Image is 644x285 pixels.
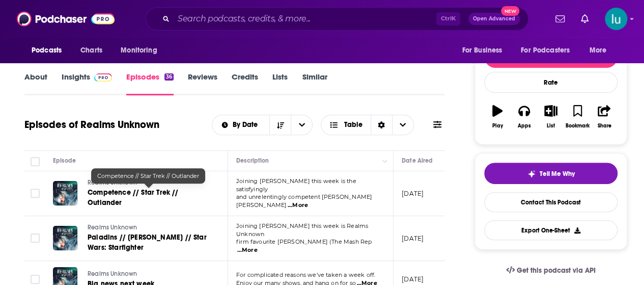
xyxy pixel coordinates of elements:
[436,12,460,25] span: Ctrl K
[80,43,102,58] span: Charts
[379,155,391,167] button: Column Actions
[146,7,528,31] div: Search podcasts, credits, & more...
[517,266,596,275] span: Get this podcast via API
[24,72,47,95] a: About
[236,238,372,245] span: firm favourite [PERSON_NAME] (The Mash Rep
[597,123,611,129] div: Share
[32,43,62,58] span: Podcasts
[492,123,503,129] div: Play
[455,41,515,60] button: open menu
[236,222,368,238] span: Joining [PERSON_NAME] this week is Realms Unknown
[237,246,258,254] span: ...More
[269,115,291,135] button: Sort Direction
[402,234,424,243] p: [DATE]
[212,115,313,135] h2: Choose List sort
[605,8,627,30] img: User Profile
[291,115,312,135] button: open menu
[236,177,356,193] span: Joining [PERSON_NAME] this week is the satisfyingly
[188,72,217,95] a: Reviews
[88,178,210,188] a: Realms Unknown
[236,271,375,278] span: For complicated reasons we've taken a week off.
[473,16,515,21] span: Open Advanced
[511,98,537,135] button: Apps
[114,41,170,60] button: open menu
[590,43,607,58] span: More
[88,233,207,252] span: Paladins // [PERSON_NAME] // Star Wars: Starfighter
[121,43,157,58] span: Monitoring
[462,43,502,58] span: For Business
[88,232,210,253] a: Paladins // [PERSON_NAME] // Star Wars: Starfighter
[174,11,436,27] input: Search podcasts, credits, & more...
[31,275,40,284] span: Toggle select row
[302,72,327,95] a: Similar
[484,72,618,93] div: Rate
[582,41,620,60] button: open menu
[484,163,618,184] button: tell me why sparkleTell Me Why
[236,154,269,167] div: Description
[232,72,258,95] a: Credits
[31,234,40,243] span: Toggle select row
[498,258,604,283] a: Get this podcast via API
[288,201,308,210] span: ...More
[527,170,536,178] img: tell me why sparkle
[521,43,570,58] span: For Podcasters
[53,154,76,167] div: Episode
[74,41,108,60] a: Charts
[484,220,618,240] button: Export One-Sheet
[164,73,174,81] div: 36
[344,121,362,128] span: Table
[566,123,590,129] div: Bookmark
[212,121,270,128] button: open menu
[564,98,591,135] button: Bookmark
[321,115,414,135] button: Choose View
[402,189,424,198] p: [DATE]
[17,9,115,29] img: Podchaser - Follow, Share and Rate Podcasts
[31,189,40,198] span: Toggle select row
[484,192,618,212] a: Contact This Podcast
[126,72,174,95] a: Episodes36
[518,123,531,129] div: Apps
[551,10,569,28] a: Show notifications dropdown
[605,8,627,30] button: Show profile menu
[94,73,112,82] img: Podchaser Pro
[501,6,519,16] span: New
[24,118,159,131] h1: Episodes of Realms Unknown
[514,41,584,60] button: open menu
[88,270,209,279] a: Realms Unknown
[547,123,555,129] div: List
[236,193,372,209] span: and unrelentingly competent [PERSON_NAME] [PERSON_NAME]
[484,98,511,135] button: Play
[88,188,178,207] span: Competence // Star Trek // Outlander
[88,179,137,186] span: Realms Unknown
[88,224,137,231] span: Realms Unknown
[272,72,288,95] a: Lists
[24,41,75,60] button: open menu
[88,270,137,277] span: Realms Unknown
[540,170,575,178] span: Tell Me Why
[88,188,210,208] a: Competence // Star Trek // Outlander
[88,223,210,232] a: Realms Unknown
[371,115,392,135] div: Sort Direction
[97,172,199,179] span: Competence // Star Trek // Outlander
[402,275,424,283] p: [DATE]
[605,8,627,30] span: Logged in as lusodano
[577,10,593,28] a: Show notifications dropdown
[233,121,261,128] span: By Date
[468,13,520,25] button: Open AdvancedNew
[62,72,112,95] a: InsightsPodchaser Pro
[538,98,564,135] button: List
[402,154,433,167] div: Date Aired
[591,98,618,135] button: Share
